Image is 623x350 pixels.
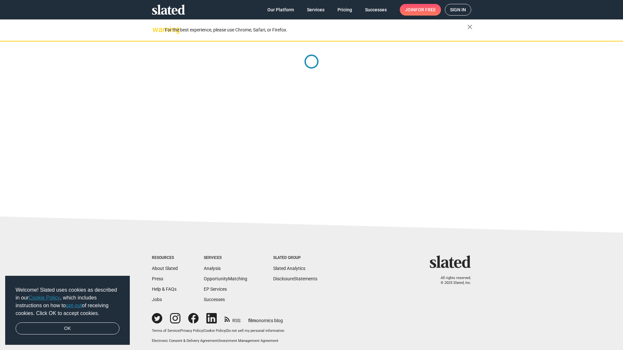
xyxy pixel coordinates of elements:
[225,314,240,324] a: RSS
[450,4,466,15] span: Sign in
[5,276,130,345] div: cookieconsent
[179,329,180,333] span: |
[267,4,294,16] span: Our Platform
[152,297,162,302] a: Jobs
[218,339,219,343] span: |
[203,329,204,333] span: |
[204,286,227,292] a: EP Services
[445,4,471,16] a: Sign in
[226,329,284,333] button: Do not sell my personal information
[66,303,82,308] a: opt-out
[248,312,283,324] a: filmonomics blog
[152,339,218,343] a: Electronic Consent & Delivery Agreement
[466,23,474,31] mat-icon: close
[152,266,178,271] a: About Slated
[434,276,471,285] p: All rights reserved. © 2025 Slated, Inc.
[29,295,60,300] a: Cookie Policy
[226,329,226,333] span: |
[204,255,247,261] div: Services
[273,255,317,261] div: Slated Group
[219,339,278,343] a: Investment Management Agreement
[302,4,330,16] a: Services
[16,286,119,317] span: Welcome! Slated uses cookies as described in our , which includes instructions on how to of recei...
[152,286,177,292] a: Help & FAQs
[415,4,436,16] span: for free
[152,255,178,261] div: Resources
[405,4,436,16] span: Join
[152,276,163,281] a: Press
[262,4,299,16] a: Our Platform
[365,4,387,16] span: Successes
[16,322,119,335] a: dismiss cookie message
[248,318,256,323] span: film
[273,276,317,281] a: DisclosureStatements
[204,266,221,271] a: Analysis
[204,329,226,333] a: Cookie Policy
[360,4,392,16] a: Successes
[400,4,441,16] a: Joinfor free
[307,4,324,16] span: Services
[332,4,357,16] a: Pricing
[153,26,160,33] mat-icon: warning
[152,329,179,333] a: Terms of Service
[165,26,467,34] div: For the best experience, please use Chrome, Safari, or Firefox.
[180,329,203,333] a: Privacy Policy
[273,266,305,271] a: Slated Analytics
[204,297,225,302] a: Successes
[337,4,352,16] span: Pricing
[204,276,247,281] a: OpportunityMatching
